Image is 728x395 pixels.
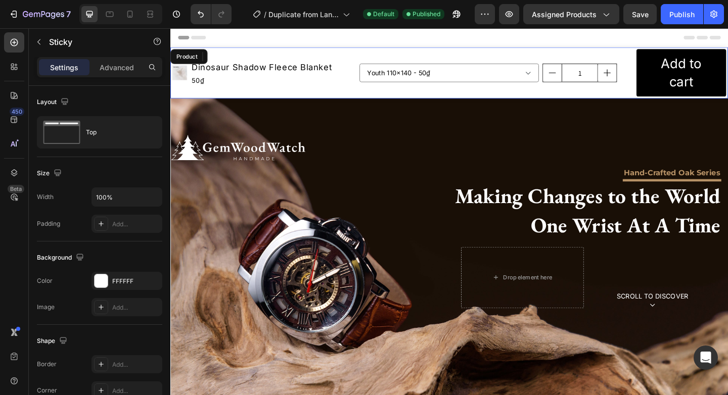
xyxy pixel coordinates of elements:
div: Add... [112,360,160,369]
div: Size [37,167,64,180]
button: increment [465,39,485,58]
button: Save [623,4,657,24]
span: Duplicate from Landing Page - [DATE] 22:41:19 [268,9,339,20]
div: Background [37,251,86,265]
input: Auto [92,188,162,206]
span: Default [373,10,394,19]
button: 7 [4,4,75,24]
div: Corner [37,386,57,395]
h2: SCROLL TO DISCOVER [458,285,591,298]
div: FFFFFF [112,277,160,286]
button: Assigned Products [523,4,619,24]
div: Drop element here [362,267,416,275]
p: Hand-Crafted Oak Series [493,153,598,163]
span: Assigned Products [532,9,597,20]
h2: One Wrist At A Time [391,199,599,230]
div: Padding [37,219,60,228]
span: / [264,9,266,20]
div: 450 [10,108,24,116]
div: Border [37,360,57,369]
button: decrement [405,39,426,58]
div: Image [37,303,55,312]
div: Add... [112,303,160,312]
p: Sticky [49,36,135,48]
div: Add... [112,220,160,229]
p: Advanced [100,62,134,73]
div: Add to cart [519,29,593,68]
div: Beta [8,185,24,193]
button: Add to cart [507,23,605,74]
button: Publish [661,4,703,24]
div: Layout [37,95,71,109]
div: Open Intercom Messenger [694,345,718,370]
span: Published [413,10,440,19]
div: Color [37,276,53,285]
div: Product [5,26,31,35]
div: Top [86,121,148,144]
iframe: Design area [170,28,728,395]
div: Undo/Redo [191,4,232,24]
span: Save [632,10,649,19]
p: Settings [50,62,78,73]
div: Width [37,192,54,202]
div: Shape [37,334,69,348]
div: Publish [669,9,695,20]
h2: Making Changes to the World [308,167,599,199]
input: quantity [426,39,465,58]
p: 7 [66,8,71,20]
